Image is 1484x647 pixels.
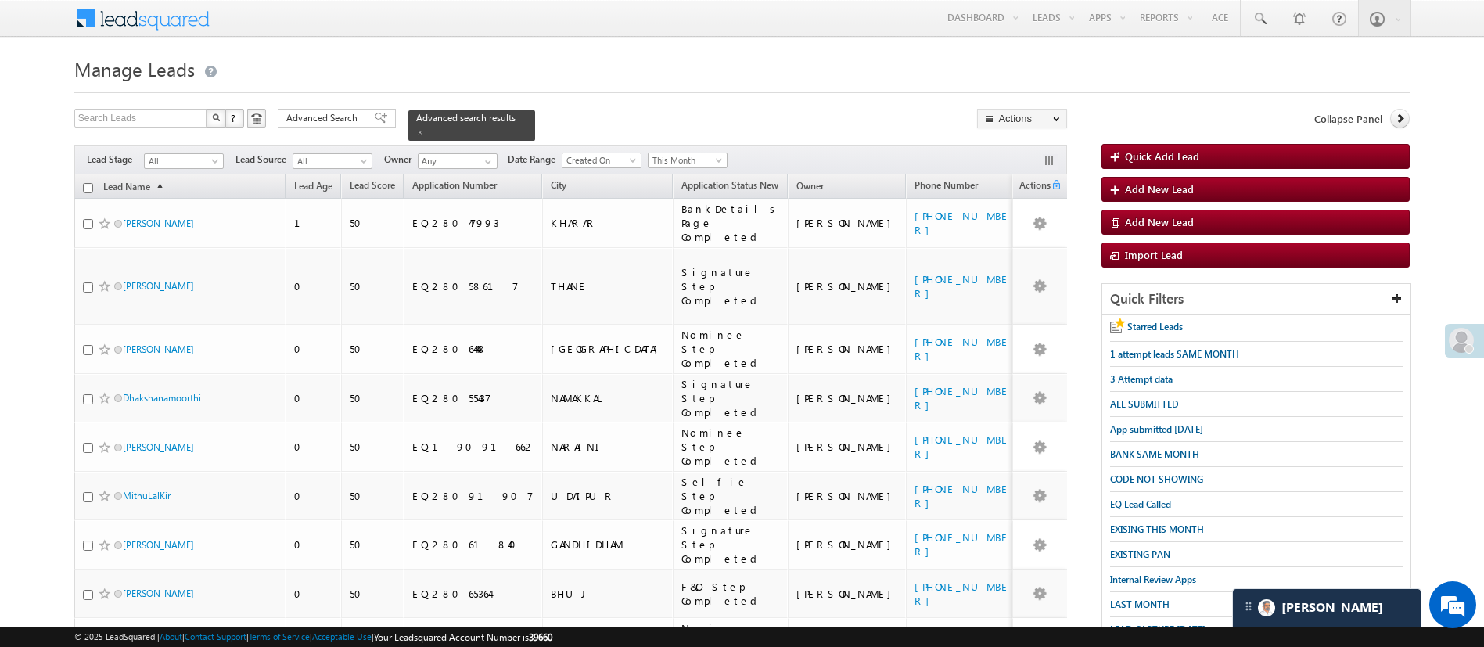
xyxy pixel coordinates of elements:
div: Signature Step Completed [681,265,781,307]
div: EQ28091907 [412,489,536,503]
a: Lead Name(sorted ascending) [95,178,171,198]
span: 1 attempt leads SAME MONTH [1110,348,1239,360]
span: Phone Number [914,179,978,191]
div: BHUJ [551,587,666,601]
div: [PERSON_NAME] [796,216,899,230]
div: [GEOGRAPHIC_DATA] [551,342,666,356]
div: NARAINI [551,440,666,454]
div: UDAIPUR [551,489,666,503]
a: Terms of Service [249,631,310,642]
div: THANE [551,279,666,293]
a: [PHONE_NUMBER] [914,272,1010,300]
button: ? [225,109,244,128]
a: Show All Items [476,154,496,170]
div: BankDetails Page Completed [681,202,781,244]
div: Quick Filters [1102,284,1410,315]
a: MithuLalKir [123,490,171,501]
span: Import Lead [1125,248,1183,261]
span: EXISTING PAN [1110,548,1170,560]
span: Owner [796,180,824,192]
div: [PERSON_NAME] [796,440,899,454]
a: Lead Score [342,177,403,197]
span: CODE NOT SHOWING [1110,473,1203,485]
span: 39660 [529,631,552,643]
img: Carter [1258,599,1275,616]
a: All [144,153,224,169]
a: [PERSON_NAME] [123,217,194,229]
div: Selfie Step Completed [681,475,781,517]
span: Add New Lead [1125,182,1194,196]
img: carter-drag [1242,600,1255,613]
span: (sorted ascending) [150,182,163,194]
span: Created On [562,153,637,167]
div: 50 [350,342,397,356]
span: All [145,154,219,168]
div: carter-dragCarter[PERSON_NAME] [1232,588,1421,627]
div: 50 [350,489,397,503]
div: 50 [350,216,397,230]
div: KHARAR [551,216,666,230]
div: 50 [350,440,397,454]
span: ? [231,111,238,124]
a: Contact Support [185,631,246,642]
span: All [293,154,368,168]
div: [PERSON_NAME] [796,342,899,356]
div: Nominee Step Completed [681,328,781,370]
span: LEAD CAPTURE [DATE] [1110,624,1206,635]
span: Your Leadsquared Account Number is [374,631,552,643]
div: EQ19091662 [412,440,536,454]
div: 0 [294,391,334,405]
span: Lead Age [294,180,332,192]
a: [PERSON_NAME] [123,441,194,453]
span: Add New Lead [1125,215,1194,228]
a: [PHONE_NUMBER] [914,530,1010,558]
span: Actions [1013,177,1051,197]
a: [PERSON_NAME] [123,539,194,551]
span: EXISING THIS MONTH [1110,523,1204,535]
a: City [543,177,574,197]
div: NAMAKKAL [551,391,666,405]
div: EQ28065364 [412,587,536,601]
div: [PERSON_NAME] [796,279,899,293]
div: Signature Step Completed [681,523,781,566]
a: Dhakshanamoorthi [123,392,201,404]
span: Lead Score [350,179,395,191]
span: Advanced Search [286,111,362,125]
a: [PHONE_NUMBER] [914,580,1010,607]
span: Collapse Panel [1314,112,1382,126]
a: [PERSON_NAME] [123,343,194,355]
input: Type to Search [418,153,498,169]
span: Lead Stage [87,153,144,167]
div: 0 [294,279,334,293]
span: Carter [1281,600,1383,615]
div: [PERSON_NAME] [796,537,899,552]
span: App submitted [DATE] [1110,423,1203,435]
span: Owner [384,153,418,167]
span: EQ Lead Called [1110,498,1171,510]
div: 0 [294,489,334,503]
span: Application Status New [681,179,778,191]
a: Application Number [404,177,505,197]
span: Lead Source [235,153,293,167]
a: This Month [648,153,728,168]
div: EQ28047993 [412,216,536,230]
button: Actions [977,109,1067,128]
div: Nominee Step Completed [681,426,781,468]
a: [PHONE_NUMBER] [914,482,1010,509]
div: EQ28064448 [412,342,536,356]
input: Check all records [83,183,93,193]
div: EQ28058617 [412,279,536,293]
span: Application Number [412,179,497,191]
div: EQ28061840 [412,537,536,552]
a: [PHONE_NUMBER] [914,384,1010,412]
span: BANK SAME MONTH [1110,448,1199,460]
span: 3 Attempt data [1110,373,1173,385]
div: [PERSON_NAME] [796,489,899,503]
span: LAST MONTH [1110,598,1170,610]
div: 0 [294,537,334,552]
a: [PHONE_NUMBER] [914,433,1010,460]
a: [PHONE_NUMBER] [914,209,1010,236]
span: Internal Review Apps [1110,573,1196,585]
span: This Month [649,153,723,167]
span: Quick Add Lead [1125,149,1199,163]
